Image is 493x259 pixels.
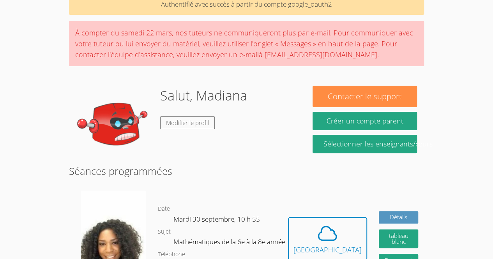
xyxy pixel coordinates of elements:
[173,237,285,246] font: Mathématiques de la 6e à la 8e année
[160,86,247,104] font: Salut, Madiana
[328,91,402,102] font: Contacter le support
[158,250,185,258] font: Téléphone
[259,50,377,59] font: à [EMAIL_ADDRESS][DOMAIN_NAME]
[76,86,154,164] img: default.png
[313,86,417,107] button: Contacter le support
[379,229,419,248] button: tableau blanc
[69,164,172,178] font: Séances programmées
[160,116,215,129] a: Modifier le profil
[166,119,209,127] font: Modifier le profil
[313,135,417,153] a: Sélectionner les enseignants/cours
[75,28,413,59] font: À compter du samedi 22 mars, nos tuteurs ne communiqueront plus par e-mail. Pour communiquer avec...
[158,228,171,235] font: Sujet
[173,215,260,224] font: Mardi 30 septembre, 10 h 55
[293,245,362,254] font: [GEOGRAPHIC_DATA]
[158,205,170,212] font: Date
[377,50,379,59] font: .
[390,213,407,221] font: Détails
[313,112,417,130] button: Créer un compte parent
[389,232,408,245] font: tableau blanc
[379,211,419,224] a: Détails
[327,116,403,125] font: Créer un compte parent
[323,139,433,148] font: Sélectionner les enseignants/cours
